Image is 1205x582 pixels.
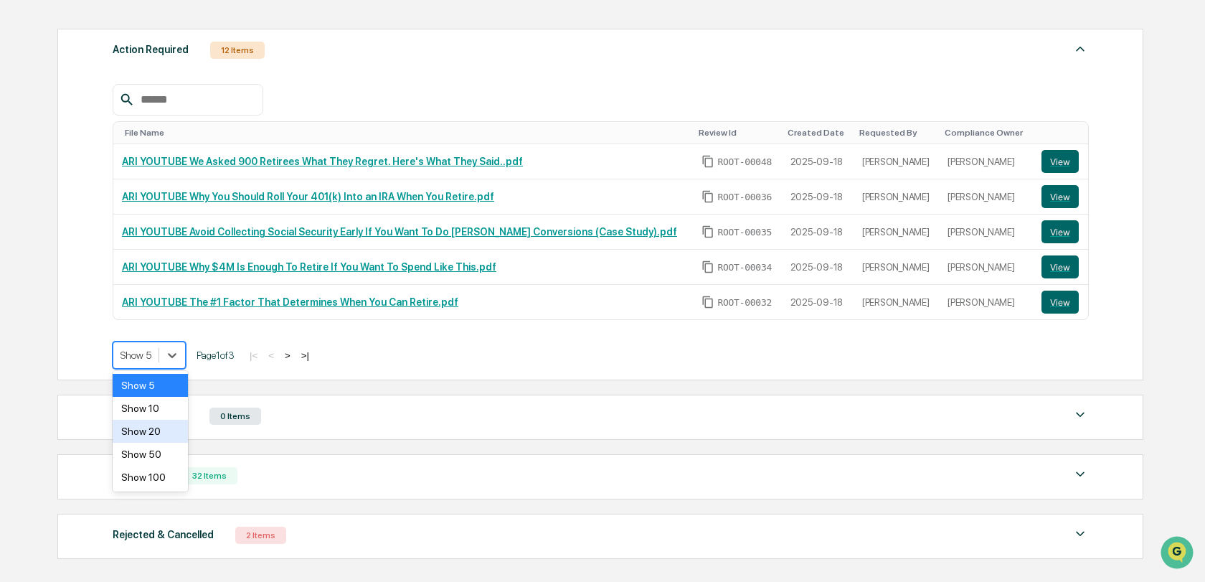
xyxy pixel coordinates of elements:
div: We're available if you need us! [49,123,181,135]
a: 🗄️Attestations [98,174,184,200]
img: caret [1072,525,1089,543]
div: 🔎 [14,209,26,220]
td: [PERSON_NAME] [939,215,1033,250]
span: Preclearance [29,180,93,194]
img: caret [1072,406,1089,423]
td: [PERSON_NAME] [939,250,1033,285]
td: 2025-09-18 [782,215,854,250]
div: Show 20 [113,420,188,443]
div: Show 10 [113,397,188,420]
a: ARI YOUTUBE Avoid Collecting Social Security Early If You Want To Do [PERSON_NAME] Conversions (C... [122,226,677,238]
div: 0 Items [209,408,261,425]
span: Data Lookup [29,207,90,222]
div: Toggle SortBy [788,128,848,138]
td: [PERSON_NAME] [939,179,1033,215]
td: [PERSON_NAME] [854,179,939,215]
td: 2025-09-18 [782,179,854,215]
a: View [1041,255,1079,278]
div: Toggle SortBy [125,128,687,138]
div: 32 Items [181,467,237,484]
a: View [1041,220,1079,243]
div: 12 Items [210,42,265,59]
div: Toggle SortBy [945,128,1027,138]
td: [PERSON_NAME] [939,285,1033,319]
div: Show 100 [113,466,188,489]
span: Attestations [118,180,178,194]
div: Rejected & Cancelled [113,525,214,544]
td: 2025-09-18 [782,250,854,285]
div: Toggle SortBy [859,128,933,138]
span: Copy Id [701,190,714,203]
button: View [1041,255,1079,278]
div: Start new chat [49,109,235,123]
button: |< [245,349,262,362]
div: Action Required [113,40,189,59]
div: 🗄️ [104,182,115,193]
span: ROOT-00032 [717,297,772,309]
span: Copy Id [701,261,714,273]
a: ARI YOUTUBE Why $4M Is Enough To Retire If You Want To Spend Like This.pdf [122,261,496,273]
td: [PERSON_NAME] [854,285,939,319]
span: Copy Id [701,296,714,309]
button: View [1041,291,1079,314]
a: 🔎Data Lookup [9,202,96,227]
a: ARI YOUTUBE We Asked 900 Retirees What They Regret. Here's What They Said..pdf [122,156,523,167]
span: Copy Id [701,155,714,168]
div: Show 5 [113,374,188,397]
span: ROOT-00035 [717,227,772,238]
button: < [264,349,278,362]
span: Page 1 of 3 [197,349,235,361]
a: ARI YOUTUBE The #1 Factor That Determines When You Can Retire.pdf [122,296,458,308]
div: Show 50 [113,443,188,466]
a: View [1041,150,1079,173]
a: View [1041,185,1079,208]
a: 🖐️Preclearance [9,174,98,200]
img: caret [1072,40,1089,57]
button: >| [297,349,313,362]
td: [PERSON_NAME] [854,215,939,250]
img: 1746055101610-c473b297-6a78-478c-a979-82029cc54cd1 [14,109,40,135]
td: 2025-09-18 [782,285,854,319]
span: Pylon [143,243,174,253]
td: [PERSON_NAME] [854,144,939,179]
a: View [1041,291,1079,314]
p: How can we help? [14,29,261,52]
a: ARI YOUTUBE Why You Should Roll Your 401(k) Into an IRA When You Retire.pdf [122,191,494,202]
img: caret [1072,466,1089,483]
a: Powered byPylon [101,242,174,253]
iframe: Open customer support [1159,535,1198,573]
button: View [1041,220,1079,243]
span: ROOT-00048 [717,156,772,168]
span: ROOT-00034 [717,262,772,273]
button: View [1041,150,1079,173]
td: 2025-09-18 [782,144,854,179]
button: Start new chat [244,113,261,131]
div: 🖐️ [14,182,26,193]
button: View [1041,185,1079,208]
div: Toggle SortBy [699,128,775,138]
button: > [280,349,295,362]
span: Copy Id [701,225,714,238]
td: [PERSON_NAME] [939,144,1033,179]
div: Toggle SortBy [1044,128,1082,138]
span: ROOT-00036 [717,192,772,203]
div: 2 Items [235,527,286,544]
td: [PERSON_NAME] [854,250,939,285]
